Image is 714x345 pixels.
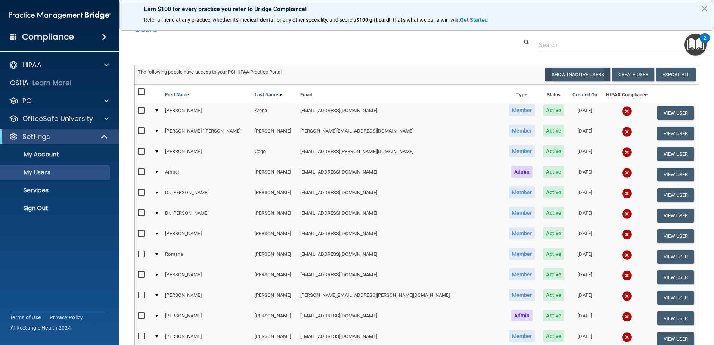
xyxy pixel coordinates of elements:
img: cross.ca9f0e7f.svg [622,291,632,301]
button: Create User [612,68,654,81]
td: Amber [162,164,251,185]
th: Status [539,85,568,103]
td: [PERSON_NAME] [162,103,251,123]
img: cross.ca9f0e7f.svg [622,332,632,342]
span: Active [543,166,564,178]
td: [PERSON_NAME] [252,205,297,226]
td: [PERSON_NAME] [252,164,297,185]
span: Active [543,289,564,301]
span: Member [509,268,535,280]
p: Earn $100 for every practice you refer to Bridge Compliance! [144,6,690,13]
span: The following people have access to your PCIHIPAA Practice Portal [138,69,282,75]
td: [PERSON_NAME] [252,185,297,205]
span: Active [543,186,564,198]
button: View User [657,291,694,305]
p: Services [5,187,107,194]
a: Created On [572,90,597,99]
span: Admin [511,166,533,178]
button: View User [657,250,694,264]
td: [EMAIL_ADDRESS][DOMAIN_NAME] [297,205,505,226]
th: Type [505,85,539,103]
td: Romana [162,246,251,267]
span: Active [543,310,564,321]
td: [EMAIL_ADDRESS][DOMAIN_NAME] [297,164,505,185]
td: [DATE] [568,123,601,144]
strong: $100 gift card [356,17,389,23]
p: HIPAA [22,60,41,69]
td: [PERSON_NAME] [252,246,297,267]
button: Close [701,3,708,15]
td: [DATE] [568,308,601,329]
p: My Account [5,151,107,158]
button: View User [657,188,694,202]
span: Member [509,125,535,137]
span: Active [543,227,564,239]
td: [EMAIL_ADDRESS][DOMAIN_NAME] [297,185,505,205]
input: Search [539,38,693,52]
td: [DATE] [568,226,601,246]
button: View User [657,229,694,243]
span: Member [509,227,535,239]
a: PCI [9,96,109,105]
div: 2 [704,38,706,48]
td: [DATE] [568,267,601,287]
td: [DATE] [568,185,601,205]
a: HIPAA [9,60,109,69]
td: [PERSON_NAME] [162,287,251,308]
td: [PERSON_NAME] [252,226,297,246]
p: OfficeSafe University [22,114,93,123]
a: Export All [656,68,696,81]
td: Dr. [PERSON_NAME] [162,185,251,205]
strong: Get Started [460,17,488,23]
span: Active [543,145,564,157]
td: [PERSON_NAME] "[PERSON_NAME]" [162,123,251,144]
td: [EMAIL_ADDRESS][DOMAIN_NAME] [297,103,505,123]
td: [EMAIL_ADDRESS][DOMAIN_NAME] [297,308,505,329]
img: cross.ca9f0e7f.svg [622,311,632,322]
img: cross.ca9f0e7f.svg [622,127,632,137]
td: [PERSON_NAME] [162,308,251,329]
td: [EMAIL_ADDRESS][DOMAIN_NAME] [297,267,505,287]
img: cross.ca9f0e7f.svg [622,250,632,260]
td: [PERSON_NAME] [252,267,297,287]
th: HIPAA Compliance [601,85,652,103]
th: Email [297,85,505,103]
img: cross.ca9f0e7f.svg [622,147,632,158]
td: [PERSON_NAME] [162,226,251,246]
img: cross.ca9f0e7f.svg [622,270,632,281]
td: [PERSON_NAME] [162,267,251,287]
a: OfficeSafe University [9,114,109,123]
button: Show Inactive Users [545,68,610,81]
span: Member [509,248,535,260]
p: Learn More! [32,78,72,87]
h4: Compliance [22,32,74,42]
button: View User [657,106,694,120]
button: View User [657,168,694,181]
td: [EMAIL_ADDRESS][DOMAIN_NAME] [297,226,505,246]
button: View User [657,270,694,284]
span: Member [509,145,535,157]
td: [PERSON_NAME] [252,287,297,308]
td: [DATE] [568,144,601,164]
button: Open Resource Center, 2 new notifications [684,34,707,56]
a: Terms of Use [10,314,41,321]
h4: Users [134,24,459,34]
td: [EMAIL_ADDRESS][PERSON_NAME][DOMAIN_NAME] [297,144,505,164]
td: Dr. [PERSON_NAME] [162,205,251,226]
td: [DATE] [568,103,601,123]
span: Active [543,125,564,137]
span: Active [543,207,564,219]
p: PCI [22,96,33,105]
img: cross.ca9f0e7f.svg [622,188,632,199]
td: [PERSON_NAME][EMAIL_ADDRESS][DOMAIN_NAME] [297,123,505,144]
span: Active [543,330,564,342]
span: ! That's what we call a win-win. [389,17,460,23]
td: [PERSON_NAME] [252,123,297,144]
button: View User [657,147,694,161]
td: [PERSON_NAME] [252,308,297,329]
span: Refer a friend at any practice, whether it's medical, dental, or any other speciality, and score a [144,17,356,23]
p: My Users [5,169,107,176]
span: Active [543,268,564,280]
span: Admin [511,310,533,321]
td: [DATE] [568,246,601,267]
